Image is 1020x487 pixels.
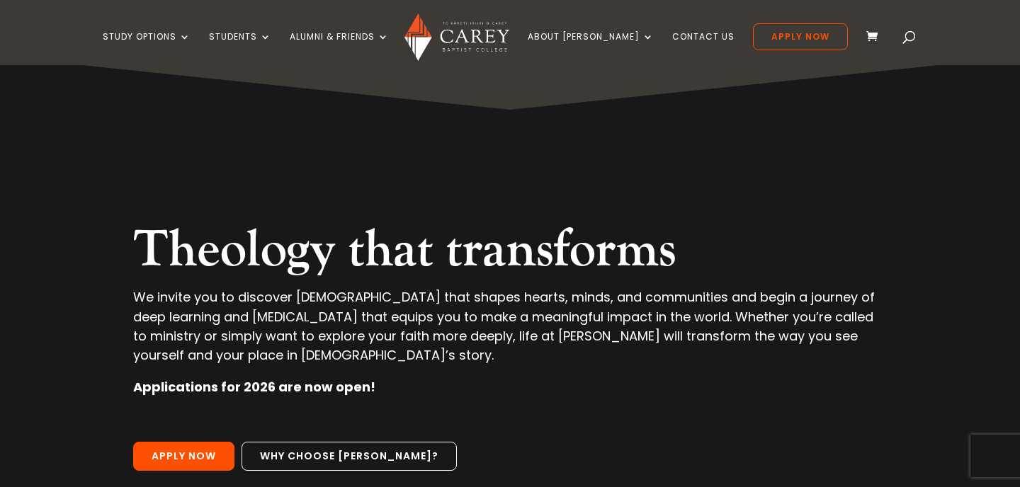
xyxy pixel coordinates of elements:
h2: Theology that transforms [133,219,887,287]
a: Contact Us [672,32,735,65]
a: Apply Now [133,442,234,471]
p: We invite you to discover [DEMOGRAPHIC_DATA] that shapes hearts, minds, and communities and begin... [133,287,887,377]
a: Students [209,32,271,65]
a: Alumni & Friends [290,32,389,65]
img: Carey Baptist College [404,13,509,61]
a: Why choose [PERSON_NAME]? [242,442,457,471]
a: About [PERSON_NAME] [528,32,654,65]
a: Study Options [103,32,191,65]
strong: Applications for 2026 are now open! [133,378,375,396]
a: Apply Now [753,23,848,50]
